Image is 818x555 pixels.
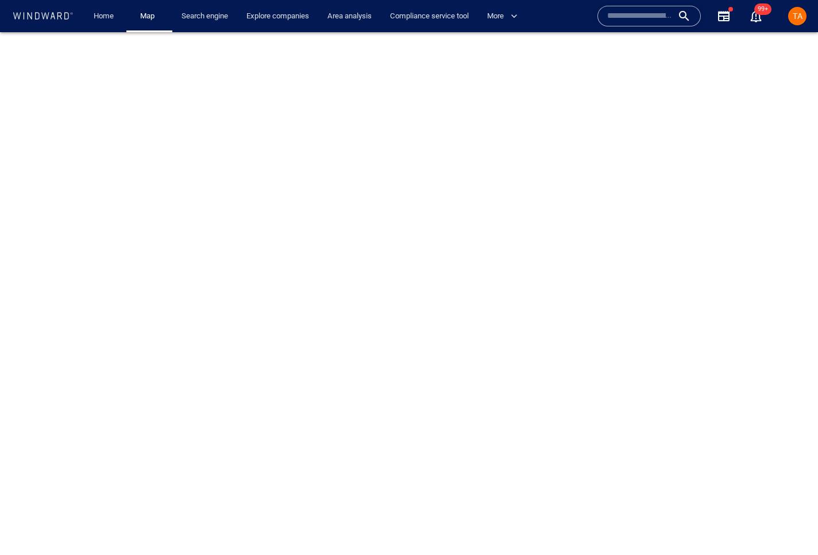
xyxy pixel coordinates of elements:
[483,6,527,26] button: More
[747,7,765,25] a: 99+
[793,11,802,21] span: TA
[177,6,233,26] a: Search engine
[385,6,473,26] a: Compliance service tool
[769,503,809,546] iframe: Chat
[754,3,771,15] span: 99+
[242,6,314,26] a: Explore companies
[136,6,163,26] a: Map
[786,5,809,28] button: TA
[89,6,118,26] a: Home
[749,9,763,23] button: 99+
[323,6,376,26] a: Area analysis
[487,10,518,23] span: More
[749,9,763,23] div: Notification center
[85,6,122,26] button: Home
[131,6,168,26] button: Map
